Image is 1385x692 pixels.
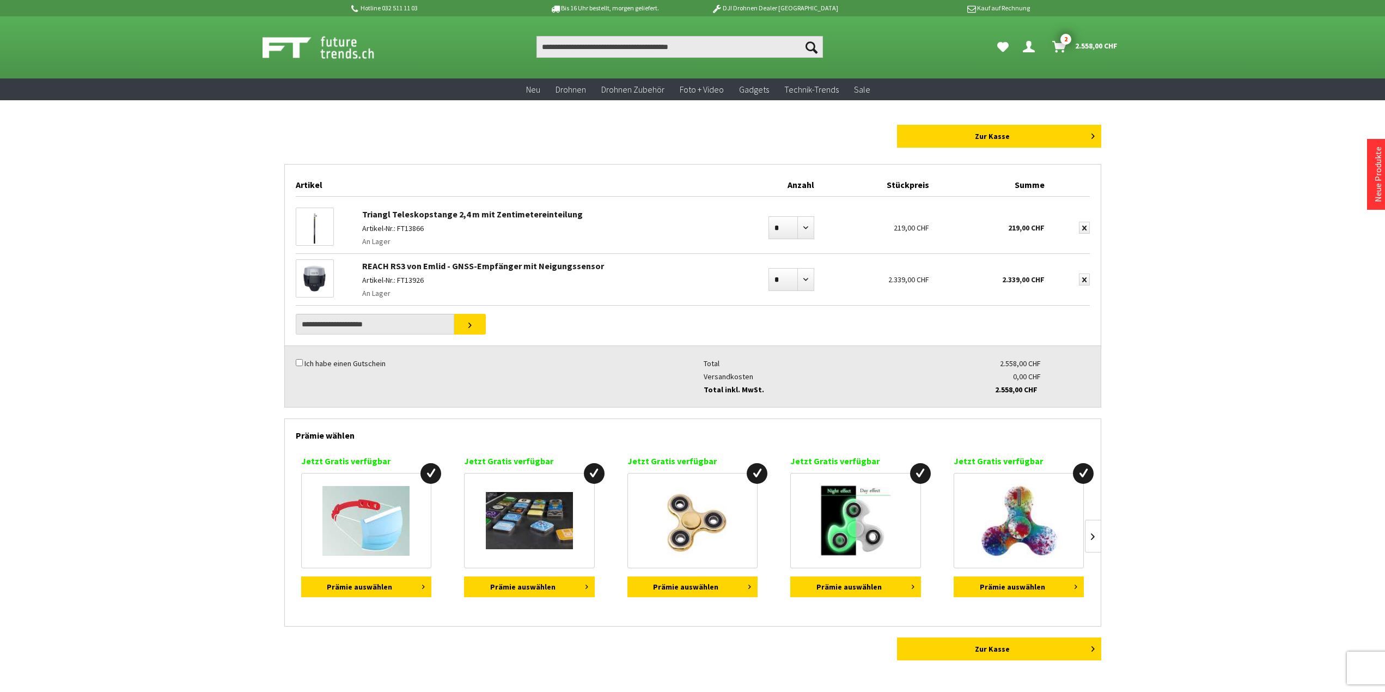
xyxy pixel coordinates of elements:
div: Summe [935,175,1050,196]
a: Sale [846,78,878,101]
p: Kauf auf Rechnung [860,2,1030,15]
button: Prämie auswählen [954,576,1084,597]
p: Bis 16 Uhr bestellt, morgen geliefert. [520,2,690,15]
div: Anzahl [732,175,819,196]
img: Maskenhalter für Hygienemasken [322,486,410,556]
a: Zur Kasse [897,638,1101,660]
button: Prämie auswählen [627,576,758,597]
span: Sale [854,84,870,95]
a: Dein Konto [1018,36,1044,58]
a: Technik-Trends [777,78,846,101]
label: Ich habe einen Gutschein [304,359,386,368]
img: Fidget Spinner UV Glow [814,479,898,562]
div: Artikel [296,175,733,196]
a: Drohnen [548,78,594,101]
button: Suchen [800,36,823,58]
a: REACH RS3 von Emlid - GNSS-Empfänger mit Neigungssensor [362,260,604,271]
div: 219,00 CHF [935,202,1050,245]
span: Foto + Video [680,84,724,95]
img: iPhone App Magnete [486,492,573,549]
a: Warenkorb [1048,36,1123,58]
span: Technik-Trends [784,84,839,95]
a: Foto + Video [672,78,731,101]
button: Prämie auswählen [301,576,432,597]
p: Jetzt Gratis verfügbar [954,454,1084,468]
span: Drohnen [556,84,586,95]
div: 219,00 CHF [820,202,935,245]
a: iPhone App Magnete [464,473,595,568]
button: Prämie auswählen [790,576,921,597]
img: Triangl Teleskopstange 2,4 m mit Zentimetereinteilung [296,208,333,245]
a: Fidget Spinner Gold [627,473,758,568]
span: An Lager [362,287,391,300]
span: Neu [526,84,540,95]
div: Total [704,357,940,370]
a: Zur Kasse [897,125,1101,148]
button: Prämie auswählen [464,576,595,597]
a: Fidget Spinner mit LED [954,473,1084,568]
span: 2.558,00 CHF [1075,37,1118,54]
a: Maskenhalter für Hygienemasken [301,473,432,568]
div: 2.558,00 CHF [939,357,1041,370]
div: 2.339,00 CHF [820,254,935,296]
p: DJI Drohnen Dealer [GEOGRAPHIC_DATA] [690,2,859,15]
p: Jetzt Gratis verfügbar [627,454,758,468]
a: Drohnen Zubehör [594,78,672,101]
span: Drohnen Zubehör [601,84,664,95]
a: Triangl Teleskopstange 2,4 m mit Zentimetereinteilung [362,209,583,220]
span: An Lager [362,235,391,248]
p: Jetzt Gratis verfügbar [790,454,921,468]
a: Meine Favoriten [992,36,1014,58]
div: 2.339,00 CHF [935,254,1050,296]
div: Prämie wählen [296,419,1090,446]
p: Jetzt Gratis verfügbar [464,454,595,468]
a: Fidget Spinner UV Glow [790,473,921,568]
p: Jetzt Gratis verfügbar [301,454,432,468]
div: Versandkosten [704,370,940,383]
span: 2 [1060,34,1071,45]
p: Hotline 032 511 11 03 [350,2,520,15]
a: Neue Produkte [1372,147,1383,202]
span: Gadgets [739,84,769,95]
input: Produkt, Marke, Kategorie, EAN, Artikelnummer… [536,36,823,58]
img: Fidget Spinner mit LED [977,479,1060,562]
div: Stückpreis [820,175,935,196]
img: Fidget Spinner Gold [651,479,734,562]
img: Shop Futuretrends - zur Startseite wechseln [263,34,398,61]
div: 0,00 CHF [939,370,1041,383]
a: Gadgets [731,78,777,101]
img: REACH RS3 von Emlid - GNSS-Empfänger mit Neigungssensor [296,260,333,297]
a: Neu [518,78,548,101]
div: 2.558,00 CHF [936,383,1038,396]
p: Artikel-Nr.: FT13866 [362,222,727,235]
div: Total inkl. MwSt. [704,383,940,396]
p: Artikel-Nr.: FT13926 [362,274,727,287]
